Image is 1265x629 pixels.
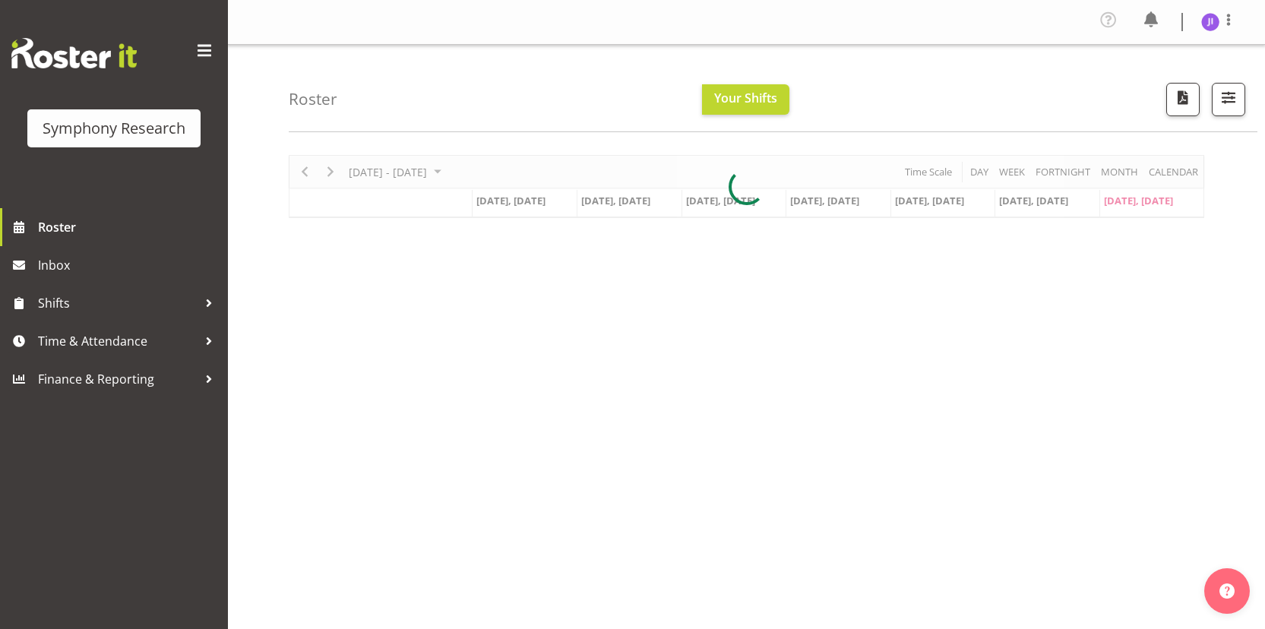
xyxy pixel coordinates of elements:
span: Time & Attendance [38,330,198,352]
span: Your Shifts [714,90,777,106]
img: Rosterit website logo [11,38,137,68]
span: Shifts [38,292,198,314]
button: Filter Shifts [1212,83,1245,116]
span: Inbox [38,254,220,277]
span: Finance & Reporting [38,368,198,390]
h4: Roster [289,90,337,108]
span: Roster [38,216,220,239]
div: Symphony Research [43,117,185,140]
button: Download a PDF of the roster according to the set date range. [1166,83,1200,116]
img: help-xxl-2.png [1219,583,1235,599]
img: jonathan-isidoro5583.jpg [1201,13,1219,31]
button: Your Shifts [702,84,789,115]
